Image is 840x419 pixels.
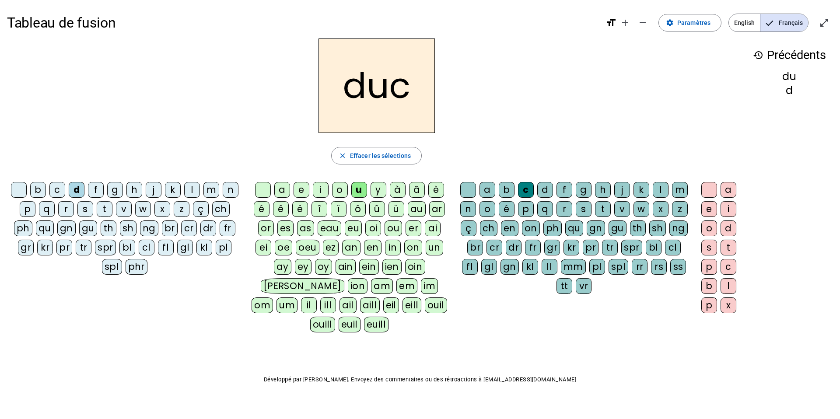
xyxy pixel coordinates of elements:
div: spl [102,259,122,275]
div: ouill [310,317,335,332]
div: q [537,201,553,217]
div: dr [200,220,216,236]
div: em [396,278,417,294]
div: ê [273,201,289,217]
div: ion [348,278,368,294]
div: sh [649,220,666,236]
div: fl [158,240,174,255]
h2: duc [318,38,435,133]
div: er [406,220,421,236]
div: r [556,201,572,217]
div: b [701,278,717,294]
div: ç [461,220,476,236]
div: as [297,220,314,236]
div: gn [57,220,76,236]
div: am [371,278,393,294]
div: tr [602,240,618,255]
div: d [537,182,553,198]
div: g [107,182,123,198]
div: oeu [296,240,319,255]
div: spr [95,240,116,255]
div: v [116,201,132,217]
div: un [426,240,443,255]
div: ng [140,220,158,236]
div: d [753,85,826,96]
div: ail [339,297,357,313]
mat-icon: open_in_full [819,17,829,28]
h3: Précédents [753,45,826,65]
div: c [518,182,534,198]
div: d [69,182,84,198]
div: p [701,297,717,313]
div: ô [350,201,366,217]
button: Augmenter la taille de la police [616,14,634,31]
div: é [254,201,269,217]
div: vr [576,278,591,294]
div: dr [506,240,521,255]
div: mm [561,259,586,275]
h1: Tableau de fusion [7,9,599,37]
div: u [351,182,367,198]
div: z [672,201,688,217]
div: pr [583,240,598,255]
div: ouil [425,297,447,313]
button: Entrer en plein écran [815,14,833,31]
div: oi [365,220,381,236]
div: cr [181,220,197,236]
div: z [174,201,189,217]
div: l [721,278,736,294]
div: ç [193,201,209,217]
div: euill [364,317,388,332]
div: euil [339,317,360,332]
div: qu [36,220,54,236]
div: tr [76,240,91,255]
div: t [595,201,611,217]
div: c [721,259,736,275]
div: um [276,297,297,313]
span: Effacer les sélections [350,150,411,161]
mat-icon: settings [666,19,674,27]
div: du [753,71,826,82]
div: om [252,297,273,313]
div: im [421,278,438,294]
div: ou [385,220,402,236]
div: ng [669,220,688,236]
div: gr [544,240,560,255]
div: kl [196,240,212,255]
div: pl [589,259,605,275]
div: th [630,220,646,236]
mat-icon: close [339,152,346,160]
button: Diminuer la taille de la police [634,14,651,31]
div: h [126,182,142,198]
div: m [672,182,688,198]
div: ein [359,259,379,275]
button: Effacer les sélections [331,147,422,164]
div: cr [486,240,502,255]
div: kr [563,240,579,255]
div: j [614,182,630,198]
div: ss [670,259,686,275]
div: or [258,220,274,236]
div: on [404,240,422,255]
div: e [294,182,309,198]
div: au [408,201,426,217]
div: fl [462,259,478,275]
div: a [274,182,290,198]
div: eil [383,297,399,313]
div: fr [525,240,541,255]
div: cl [665,240,681,255]
div: k [633,182,649,198]
div: eu [345,220,362,236]
div: ain [336,259,356,275]
div: à [390,182,406,198]
div: k [165,182,181,198]
div: a [479,182,495,198]
button: Paramètres [658,14,721,31]
div: ï [331,201,346,217]
div: e [701,201,717,217]
div: ch [480,220,497,236]
div: [PERSON_NAME] [261,278,344,294]
div: f [556,182,572,198]
div: gu [79,220,97,236]
div: î [311,201,327,217]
